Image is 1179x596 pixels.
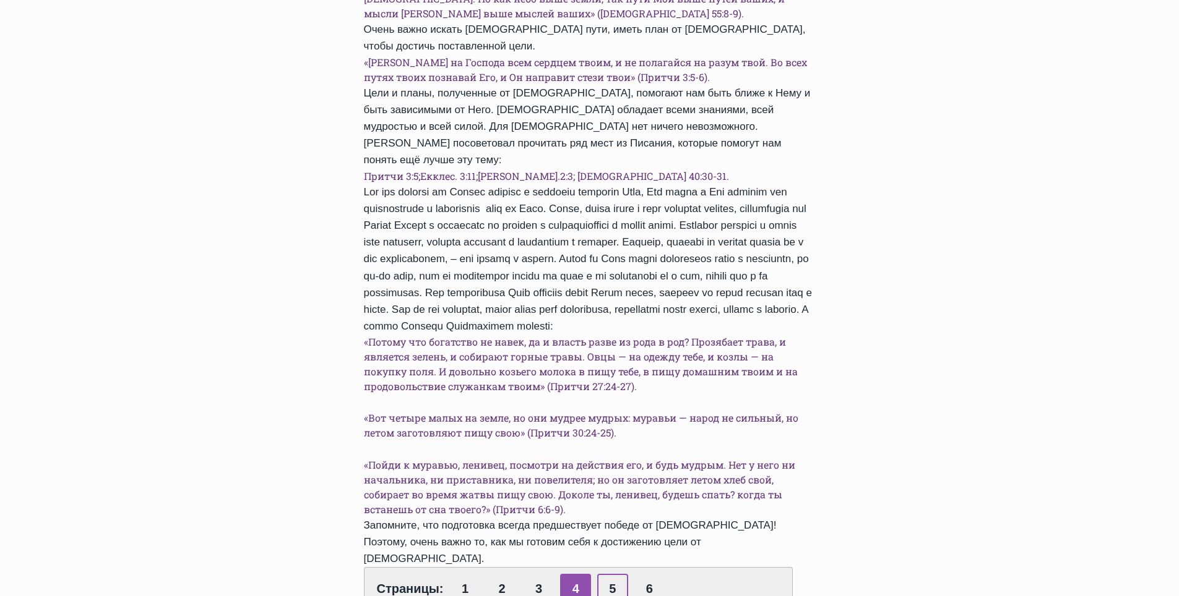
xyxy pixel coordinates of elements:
h6: «Потому что богатство не навек, да и власть разве из рода в род? Прозябает трава, и является зеле... [364,334,816,394]
h6: Притчи 3:5;Екклес. 3:11;[PERSON_NAME].2:3; [DEMOGRAPHIC_DATA] 40:30-31. [364,169,816,184]
h6: «Пойди к муравью, ленивец, посмотри на действия его, и будь мудрым. Нет у него ни начальника, ни ... [364,458,816,517]
h6: «Вот четыре малых на земле, но они мудрее мудрых: муравьи — народ не сильный, но летом заготовляю... [364,411,816,440]
h6: «[PERSON_NAME] на Господа всем сердцем твоим, и не полагайся на разум твой. Во всех путях твоих п... [364,55,816,85]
